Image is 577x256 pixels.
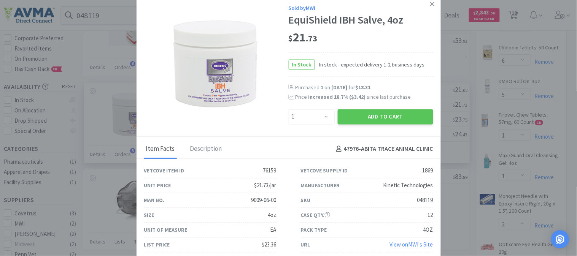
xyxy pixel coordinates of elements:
a: View onMWI's Site [390,241,433,248]
h4: 47976 - ABITA TRACE ANIMAL CLINIC [333,144,433,154]
div: Open Intercom Messenger [551,230,569,248]
div: EquiShield IBH Salve, 4oz [289,14,433,27]
div: Vetcove Item ID [144,166,184,175]
div: URL [301,240,310,249]
span: increased 18.7 % ( ) [308,94,366,101]
div: Manufacturer [301,181,340,190]
div: 12 [428,210,433,220]
div: $21.73/jar [254,181,277,190]
span: In stock - expected delivery 1-2 business days [315,60,425,69]
div: 4OZ [423,225,433,234]
div: 048119 [417,196,433,205]
div: Sold by MWI [289,4,433,12]
div: Size [144,211,154,219]
span: 1 [321,84,324,90]
div: 9009-06-00 [251,196,277,205]
div: 1869 [423,166,433,175]
div: Kinetic Technologies [383,181,433,190]
div: Man No. [144,196,165,204]
img: e0b15bbecc854a1e9ec95fcd1ab9f513_1869.png [165,14,268,113]
span: $ [289,33,293,44]
div: 4oz [268,210,277,220]
div: Unit of Measure [144,226,188,234]
div: $23.36 [262,240,277,249]
span: 21 [289,30,318,45]
span: . 73 [306,33,318,44]
div: Price since last purchase [296,93,433,101]
span: $3.42 [351,94,364,101]
div: Item Facts [144,140,177,159]
div: Vetcove Supply ID [301,166,348,175]
div: Purchased on for [296,84,433,91]
span: [DATE] [332,84,348,90]
div: List Price [144,240,170,249]
div: EA [270,225,277,234]
div: Unit Price [144,181,171,190]
div: SKU [301,196,311,204]
div: Pack Type [301,226,327,234]
div: 76159 [263,166,277,175]
span: $18.31 [356,84,371,90]
button: Add to Cart [338,109,433,124]
div: Description [188,140,224,159]
div: Case Qty. [301,211,330,219]
span: In Stock [289,60,315,69]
